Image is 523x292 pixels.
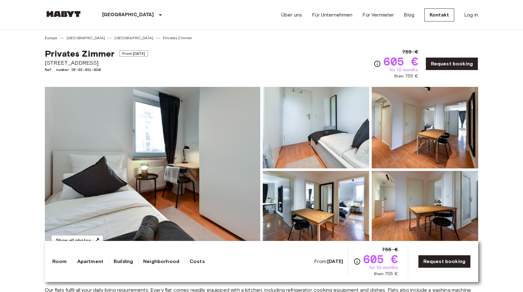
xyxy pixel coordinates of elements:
a: Privates Zimmer [163,35,192,41]
a: Kontakt [424,8,454,21]
a: Neighborhood [143,258,179,265]
span: From: [314,258,343,265]
button: Show all photos [51,235,103,247]
svg: Check cost overview for full price breakdown. Please note that discounts apply to new joiners onl... [353,258,361,265]
img: Picture of unit DE-02-031-03M [263,87,369,168]
img: Habyt [45,11,82,17]
a: [GEOGRAPHIC_DATA] [67,35,105,41]
span: Privates Zimmer [45,48,115,59]
span: then 755 € [374,271,398,277]
span: [STREET_ADDRESS] [45,59,148,67]
svg: Check cost overview for full price breakdown. Please note that discounts apply to new joiners onl... [374,60,381,68]
a: Request booking [418,255,471,268]
span: 755 € [382,246,398,253]
p: [GEOGRAPHIC_DATA] [102,11,154,19]
a: Room [52,258,67,265]
span: then 755 € [394,73,418,79]
a: Request booking [426,57,478,70]
a: [GEOGRAPHIC_DATA] [115,35,153,41]
a: Für Vermieter [362,11,394,19]
span: for 10 months [389,67,418,73]
a: Building [114,258,133,265]
span: 755 € [402,48,418,56]
a: Europa [45,35,57,41]
a: Apartment [77,258,103,265]
img: Picture of unit DE-02-031-03M [263,171,369,252]
span: 605 € [363,253,398,265]
a: Costs [190,258,205,265]
b: [DATE] [327,258,343,264]
span: 605 € [384,56,418,67]
a: Blog [404,11,414,19]
img: Picture of unit DE-02-031-03M [372,87,478,168]
span: From [DATE] [120,50,148,57]
span: Ref. number DE-02-031-03M [45,67,148,73]
img: Marketing picture of unit DE-02-031-03M [45,87,260,252]
img: Picture of unit DE-02-031-03M [372,171,478,252]
a: Log in [464,11,478,19]
span: for 10 months [369,265,398,271]
a: Über uns [281,11,302,19]
a: Für Unternehmen [312,11,352,19]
